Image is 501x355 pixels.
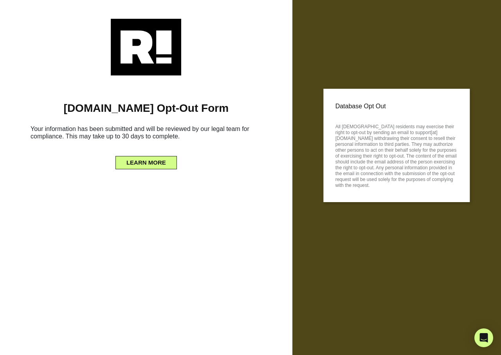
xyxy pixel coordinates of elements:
h6: Your information has been submitted and will be reviewed by our legal team for compliance. This m... [12,122,281,146]
div: Open Intercom Messenger [474,328,493,347]
a: LEARN MORE [115,157,177,163]
p: All [DEMOGRAPHIC_DATA] residents may exercise their right to opt-out by sending an email to suppo... [335,122,458,188]
img: Retention.com [111,19,181,75]
h1: [DOMAIN_NAME] Opt-Out Form [12,102,281,115]
p: Database Opt Out [335,100,458,112]
button: LEARN MORE [115,156,177,169]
